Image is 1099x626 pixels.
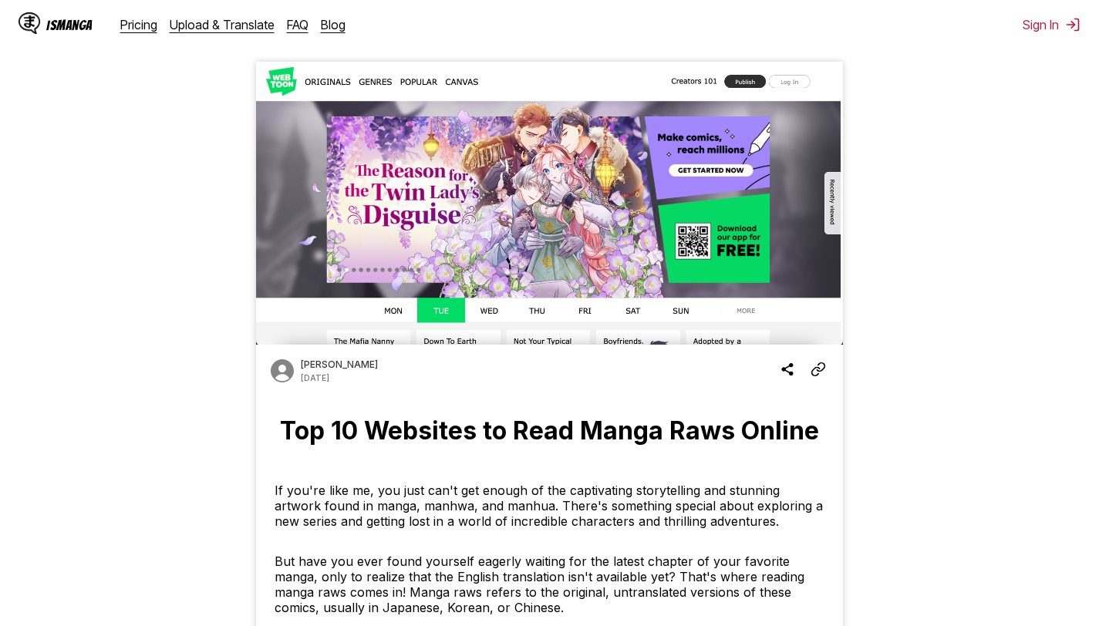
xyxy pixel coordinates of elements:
a: IsManga LogoIsManga [19,12,120,37]
a: FAQ [287,17,308,32]
p: If you're like me, you just can't get enough of the captivating storytelling and stunning artwork... [275,483,824,529]
a: Upload & Translate [170,17,275,32]
img: Share blog [780,360,795,379]
h1: Top 10 Websites to Read Manga Raws Online [268,416,831,446]
p: But have you ever found yourself eagerly waiting for the latest chapter of your favorite manga, o... [275,554,824,615]
a: Blog [321,17,346,32]
img: Cover [256,62,843,345]
img: IsManga Logo [19,12,40,34]
button: Sign In [1023,17,1080,32]
img: Author avatar [268,357,296,385]
div: IsManga [46,18,93,32]
p: Author [301,358,378,370]
img: Copy Article Link [811,360,826,379]
a: Pricing [120,17,157,32]
img: Sign out [1065,17,1080,32]
p: Date published [301,373,329,382]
